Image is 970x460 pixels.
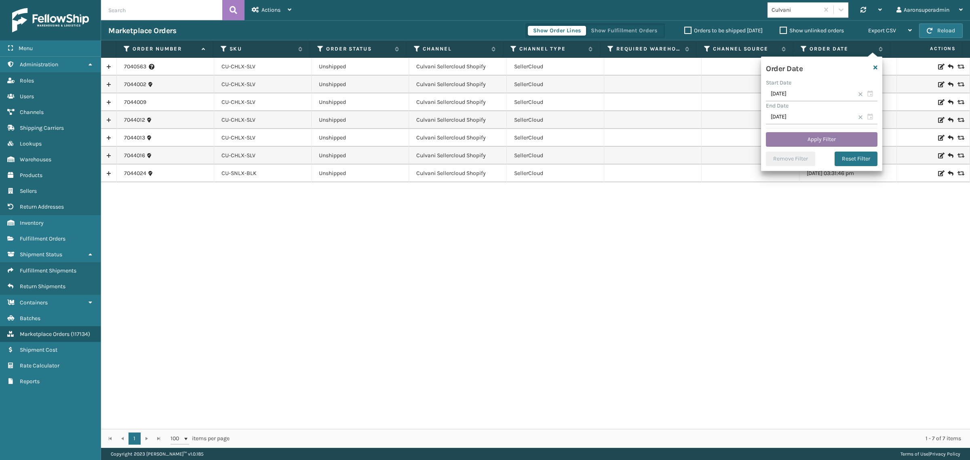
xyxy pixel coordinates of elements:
a: CU-CHLX-SLV [221,152,255,159]
h3: Marketplace Orders [108,26,176,36]
label: Show unlinked orders [780,27,844,34]
a: 7044009 [124,98,146,106]
i: Replace [957,171,962,176]
a: 7044012 [124,116,145,124]
i: Edit [938,171,943,176]
td: Culvani Sellercloud Shopify [409,147,506,165]
div: 1 - 7 of 7 items [241,435,961,443]
span: items per page [171,433,230,445]
i: Edit [938,117,943,123]
a: Privacy Policy [930,451,960,457]
a: 1 [129,433,141,445]
span: Export CSV [868,27,896,34]
td: Unshipped [312,165,409,182]
span: Users [20,93,34,100]
i: Edit [938,64,943,70]
td: SellerCloud [507,129,604,147]
a: 7040563 [124,63,146,71]
i: Create Return Label [948,169,953,177]
span: Roles [20,77,34,84]
a: CU-CHLX-SLV [221,81,255,88]
span: Containers [20,299,48,306]
td: Culvani Sellercloud Shopify [409,129,506,147]
a: 7044002 [124,80,146,89]
i: Replace [957,135,962,141]
a: CU-CHLX-SLV [221,99,255,106]
label: Order Date [810,45,874,53]
label: Start Date [766,79,791,86]
span: Warehouses [20,156,51,163]
i: Replace [957,64,962,70]
button: Reset Filter [835,152,877,166]
td: Culvani Sellercloud Shopify [409,93,506,111]
td: SellerCloud [507,76,604,93]
span: Shipping Carriers [20,124,64,131]
h4: Order Date [766,61,803,74]
span: Lookups [20,140,42,147]
td: SellerCloud [507,111,604,129]
span: Channels [20,109,44,116]
td: [DATE] 03:31:46 pm [799,165,897,182]
td: Culvani Sellercloud Shopify [409,58,506,76]
img: logo [12,8,89,32]
span: Batches [20,315,40,322]
span: Reports [20,378,40,385]
button: Show Order Lines [528,26,586,36]
i: Replace [957,99,962,105]
td: SellerCloud [507,93,604,111]
i: Replace [957,82,962,87]
span: Fulfillment Orders [20,235,65,242]
a: Terms of Use [900,451,928,457]
td: SellerCloud [507,165,604,182]
td: Unshipped [312,111,409,129]
i: Create Return Label [948,134,953,142]
label: Orders to be shipped [DATE] [684,27,763,34]
span: Menu [19,45,33,52]
a: CU-CHLX-SLV [221,116,255,123]
span: Return Addresses [20,203,64,210]
input: MM/DD/YYYY [766,87,877,101]
i: Create Return Label [948,116,953,124]
div: | [900,448,960,460]
td: Culvani Sellercloud Shopify [409,76,506,93]
p: Copyright 2023 [PERSON_NAME]™ v 1.0.185 [111,448,204,460]
i: Replace [957,117,962,123]
input: MM/DD/YYYY [766,110,877,124]
td: Culvani Sellercloud Shopify [409,111,506,129]
button: Apply Filter [766,132,877,147]
button: Reload [919,23,963,38]
span: Inventory [20,219,44,226]
i: Create Return Label [948,98,953,106]
label: Channel Source [713,45,778,53]
i: Replace [957,153,962,158]
span: Shipment Status [20,251,62,258]
i: Edit [938,153,943,158]
label: Required Warehouse [616,45,681,53]
td: Unshipped [312,93,409,111]
td: Unshipped [312,58,409,76]
td: SellerCloud [507,147,604,165]
label: Channel [423,45,487,53]
a: CU-CHLX-SLV [221,134,255,141]
label: Channel Type [519,45,584,53]
div: Culvani [772,6,820,14]
i: Edit [938,82,943,87]
td: Unshipped [312,129,409,147]
span: Marketplace Orders [20,331,70,338]
span: Return Shipments [20,283,65,290]
span: Fulfillment Shipments [20,267,76,274]
i: Create Return Label [948,63,953,71]
label: Order Status [326,45,391,53]
td: Culvani Sellercloud Shopify [409,165,506,182]
span: ( 117134 ) [71,331,90,338]
a: 7044024 [124,169,146,177]
span: Products [20,172,42,179]
a: CU-CHLX-SLV [221,63,255,70]
span: Shipment Cost [20,346,57,353]
span: Actions [261,6,280,13]
a: 7044016 [124,152,145,160]
label: End Date [766,102,789,109]
td: Unshipped [312,147,409,165]
i: Edit [938,135,943,141]
label: Order Number [133,45,197,53]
